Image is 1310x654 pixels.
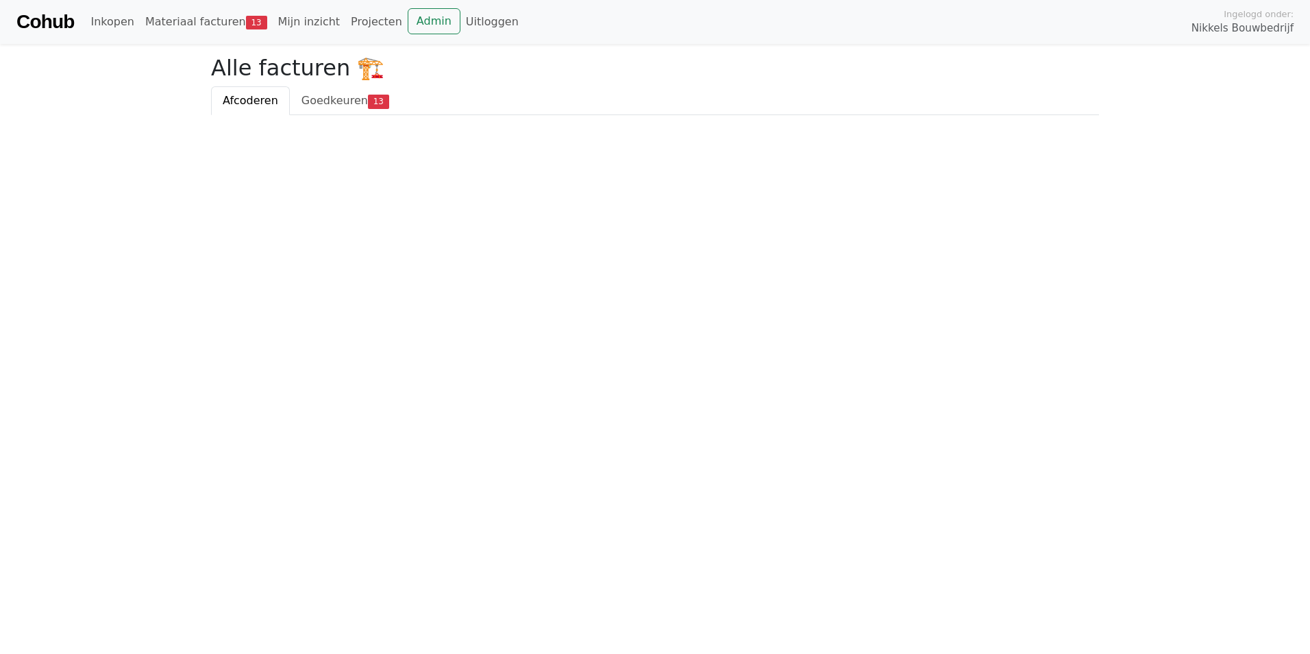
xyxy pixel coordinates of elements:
span: Ingelogd onder: [1224,8,1294,21]
h2: Alle facturen 🏗️ [211,55,1099,81]
span: 13 [368,95,389,108]
a: Uitloggen [460,8,524,36]
span: Nikkels Bouwbedrijf [1191,21,1294,36]
a: Goedkeuren13 [290,86,401,115]
span: 13 [246,16,267,29]
a: Materiaal facturen13 [140,8,273,36]
span: Goedkeuren [301,94,368,107]
a: Projecten [345,8,408,36]
a: Admin [408,8,460,34]
a: Afcoderen [211,86,290,115]
span: Afcoderen [223,94,278,107]
a: Inkopen [85,8,139,36]
a: Cohub [16,5,74,38]
a: Mijn inzicht [273,8,346,36]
